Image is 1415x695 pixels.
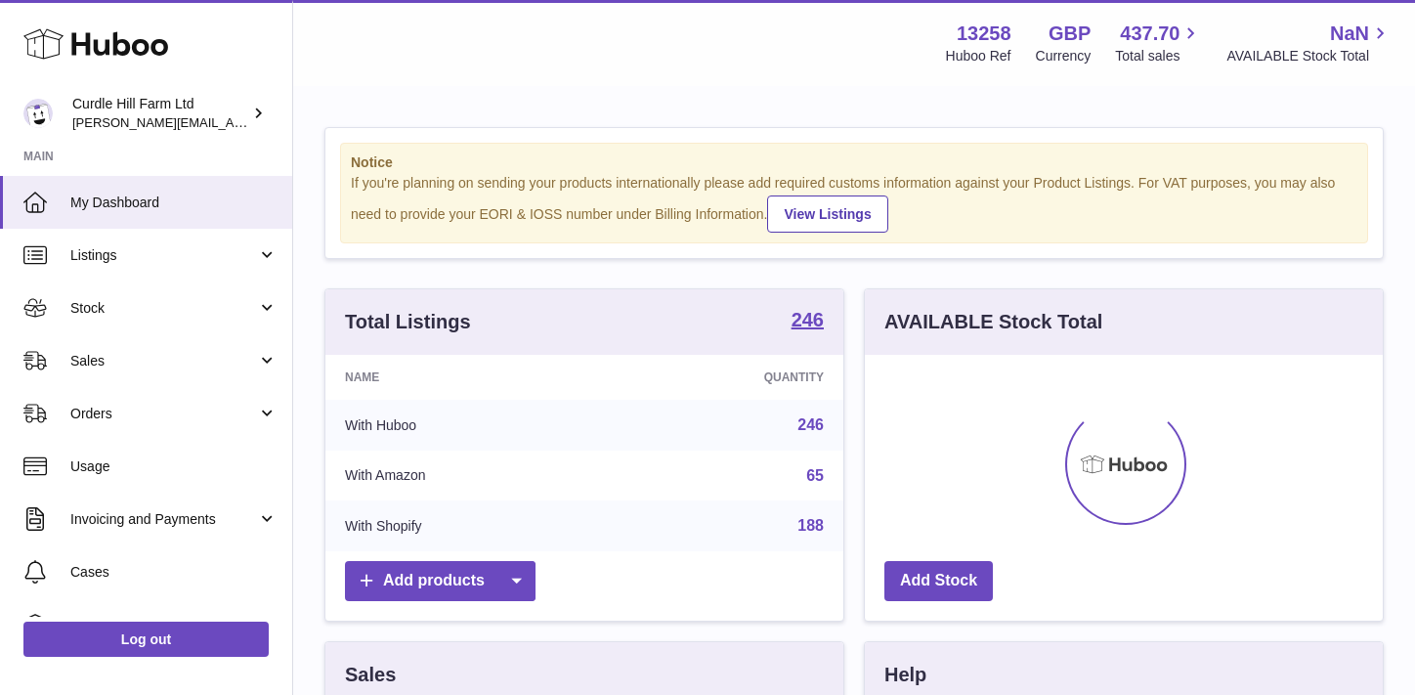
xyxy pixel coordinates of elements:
[884,662,926,688] h3: Help
[345,309,471,335] h3: Total Listings
[70,563,278,582] span: Cases
[325,355,609,400] th: Name
[70,246,257,265] span: Listings
[1115,47,1202,65] span: Total sales
[345,662,396,688] h3: Sales
[72,114,392,130] span: [PERSON_NAME][EMAIL_ADDRESS][DOMAIN_NAME]
[70,352,257,370] span: Sales
[351,174,1357,233] div: If you're planning on sending your products internationally please add required customs informati...
[1049,21,1091,47] strong: GBP
[325,500,609,551] td: With Shopify
[345,561,536,601] a: Add products
[1036,47,1092,65] div: Currency
[767,195,887,233] a: View Listings
[957,21,1011,47] strong: 13258
[325,400,609,451] td: With Huboo
[23,99,53,128] img: james@diddlysquatfarmshop.com
[1226,21,1392,65] a: NaN AVAILABLE Stock Total
[884,309,1102,335] h3: AVAILABLE Stock Total
[609,355,843,400] th: Quantity
[792,310,824,333] a: 246
[70,457,278,476] span: Usage
[1226,47,1392,65] span: AVAILABLE Stock Total
[797,517,824,534] a: 188
[797,416,824,433] a: 246
[1120,21,1179,47] span: 437.70
[325,451,609,501] td: With Amazon
[72,95,248,132] div: Curdle Hill Farm Ltd
[1115,21,1202,65] a: 437.70 Total sales
[70,405,257,423] span: Orders
[70,299,257,318] span: Stock
[70,616,278,634] span: Channels
[946,47,1011,65] div: Huboo Ref
[23,622,269,657] a: Log out
[70,510,257,529] span: Invoicing and Payments
[792,310,824,329] strong: 246
[884,561,993,601] a: Add Stock
[351,153,1357,172] strong: Notice
[806,467,824,484] a: 65
[1330,21,1369,47] span: NaN
[70,194,278,212] span: My Dashboard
